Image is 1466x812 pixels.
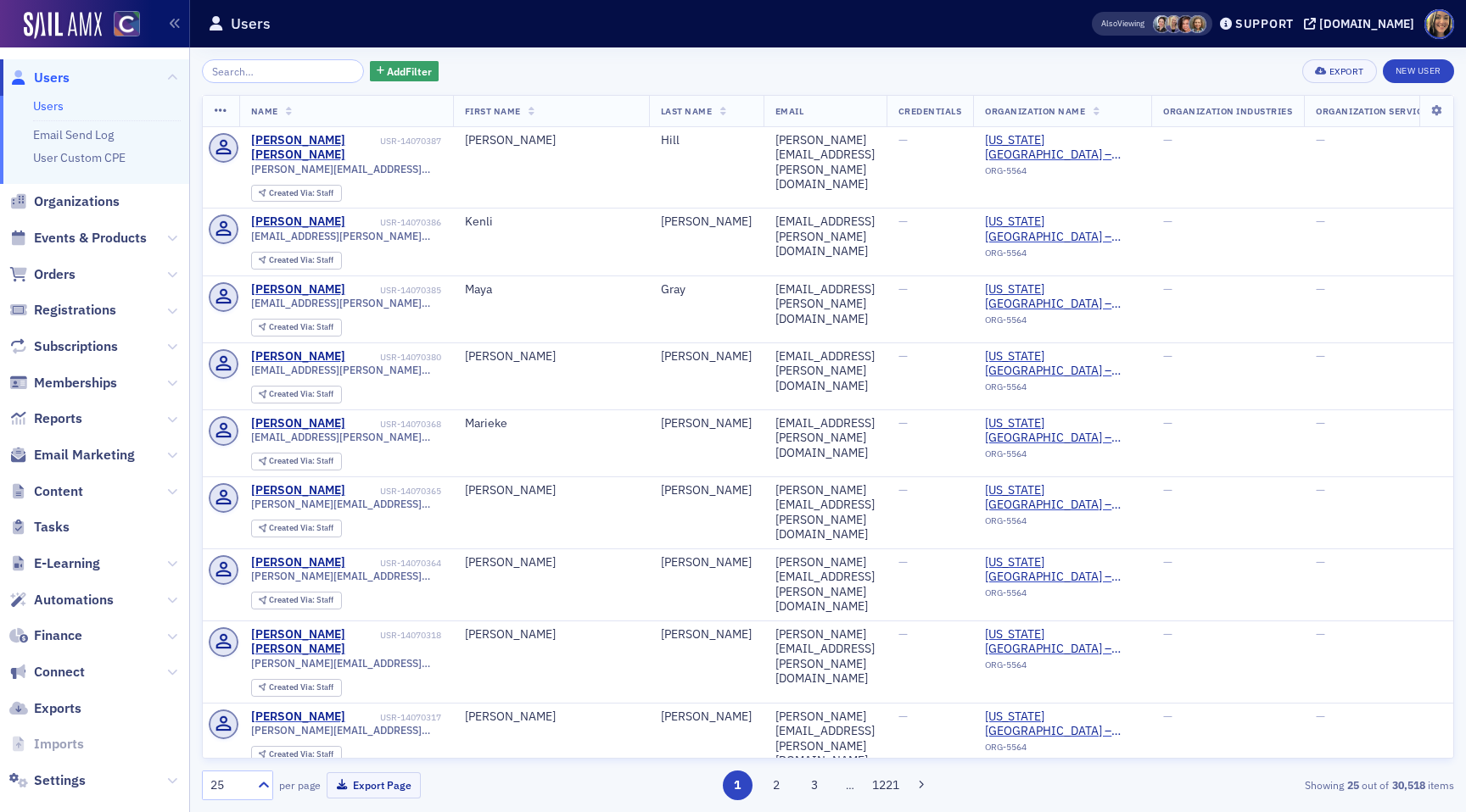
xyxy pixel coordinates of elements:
[465,483,637,498] div: [PERSON_NAME]
[33,127,114,142] a: Email Send Log
[898,348,908,364] span: —
[723,770,753,800] button: 1
[269,522,316,533] span: Created Via :
[9,409,82,428] a: Reports
[1344,777,1362,793] strong: 25
[985,214,1139,244] span: Colorado State University – Fort Collins
[269,254,316,265] span: Created Via :
[34,591,114,609] span: Automations
[269,455,316,466] span: Created Via :
[34,229,147,247] span: Events & Products
[9,518,70,537] a: Tasks
[898,554,908,570] span: —
[269,388,316,399] span: Created Via :
[251,133,378,163] a: [PERSON_NAME] [PERSON_NAME]
[251,657,441,670] span: [PERSON_NAME][EMAIL_ADDRESS][PERSON_NAME][DOMAIN_NAME]
[9,663,85,681] a: Connect
[1049,777,1454,793] div: Showing out of items
[251,627,378,657] div: [PERSON_NAME] [PERSON_NAME]
[9,265,76,284] a: Orders
[1316,348,1325,364] span: —
[9,446,135,464] a: Email Marketing
[775,133,875,192] div: [PERSON_NAME][EMAIL_ADDRESS][PERSON_NAME][DOMAIN_NAME]
[985,709,1139,739] span: Colorado State University – Fort Collins
[34,663,85,681] span: Connect
[775,483,875,542] div: [PERSON_NAME][EMAIL_ADDRESS][PERSON_NAME][DOMAIN_NAME]
[9,301,116,320] a: Registrations
[34,554,100,573] span: E-Learning
[251,498,441,510] span: [PERSON_NAME][EMAIL_ADDRESS][PERSON_NAME][DOMAIN_NAME]
[9,482,83,501] a: Content
[231,14,271,34] h1: Users
[9,69,70,87] a: Users
[251,349,345,364] a: [PERSON_NAME]
[985,214,1139,244] a: [US_STATE][GEOGRAPHIC_DATA] – [GEOGRAPHIC_DATA][PERSON_NAME]
[775,627,875,687] div: [PERSON_NAME][EMAIL_ADDRESS][PERSON_NAME][DOMAIN_NAME]
[210,776,248,794] div: 25
[1316,214,1325,229] span: —
[380,630,441,641] div: USR-14070318
[251,483,345,498] a: [PERSON_NAME]
[387,64,432,79] span: Add Filter
[465,555,637,570] div: [PERSON_NAME]
[775,105,804,117] span: Email
[9,591,114,609] a: Automations
[1316,415,1325,431] span: —
[202,59,364,83] input: Search…
[898,214,908,229] span: —
[1304,18,1420,30] button: [DOMAIN_NAME]
[251,679,342,697] div: Created Via: Staff
[465,709,637,725] div: [PERSON_NAME]
[838,777,862,793] span: …
[985,416,1139,446] span: Colorado State University – Fort Collins
[985,555,1139,585] a: [US_STATE][GEOGRAPHIC_DATA] – [GEOGRAPHIC_DATA][PERSON_NAME]
[269,524,333,533] div: Staff
[251,282,345,298] div: [PERSON_NAME]
[1163,281,1172,297] span: —
[985,314,1139,331] div: ORG-5564
[1163,348,1172,364] span: —
[251,709,345,725] a: [PERSON_NAME]
[34,374,117,392] span: Memberships
[348,285,441,296] div: USR-14070385
[348,419,441,430] div: USR-14070368
[251,724,441,737] span: [PERSON_NAME][EMAIL_ADDRESS][PERSON_NAME][DOMAIN_NAME]
[1424,9,1454,39] span: Profile
[34,446,135,464] span: Email Marketing
[269,750,333,759] div: Staff
[1101,18,1117,29] div: Also
[114,11,140,37] img: SailAMX
[251,252,342,270] div: Created Via: Staff
[24,12,102,39] img: SailAMX
[1319,16,1414,31] div: [DOMAIN_NAME]
[102,11,140,40] a: View Homepage
[348,352,441,363] div: USR-14070380
[9,229,147,247] a: Events & Products
[269,681,316,692] span: Created Via :
[1329,67,1364,76] div: Export
[251,520,342,537] div: Created Via: Staff
[9,337,118,356] a: Subscriptions
[251,364,441,376] span: [EMAIL_ADDRESS][PERSON_NAME][DOMAIN_NAME]
[985,282,1139,312] span: Colorado State University – Fort Collins
[661,133,752,148] div: Hill
[985,483,1139,513] span: Colorado State University – Fort Collins
[985,483,1139,513] a: [US_STATE][GEOGRAPHIC_DATA] – [GEOGRAPHIC_DATA][PERSON_NAME]
[985,448,1139,465] div: ORG-5564
[1163,482,1172,498] span: —
[465,627,637,642] div: [PERSON_NAME]
[1316,132,1325,147] span: —
[269,323,333,332] div: Staff
[898,132,908,147] span: —
[985,133,1139,163] span: Colorado State University – Fort Collins
[251,297,441,309] span: [EMAIL_ADDRESS][PERSON_NAME][DOMAIN_NAME]
[251,386,342,403] div: Created Via: Staff
[985,659,1139,676] div: ORG-5564
[34,301,116,320] span: Registrations
[9,554,100,573] a: E-Learning
[251,214,345,230] a: [PERSON_NAME]
[898,281,908,297] span: —
[985,105,1085,117] span: Organization Name
[985,133,1139,163] a: [US_STATE][GEOGRAPHIC_DATA] – [GEOGRAPHIC_DATA][PERSON_NAME]
[898,626,908,642] span: —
